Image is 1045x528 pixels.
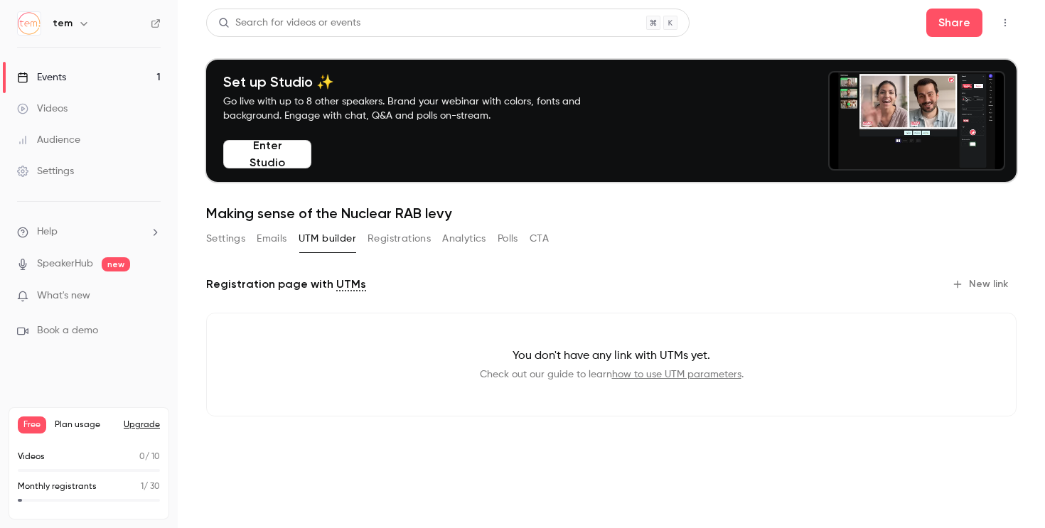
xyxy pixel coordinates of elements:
[53,16,73,31] h6: tem
[124,419,160,431] button: Upgrade
[530,227,549,250] button: CTA
[206,205,1017,222] h1: Making sense of the Nuclear RAB levy
[498,227,518,250] button: Polls
[17,133,80,147] div: Audience
[37,257,93,271] a: SpeakerHub
[139,453,145,461] span: 0
[223,95,614,123] p: Go live with up to 8 other speakers. Brand your webinar with colors, fonts and background. Engage...
[17,225,161,239] li: help-dropdown-opener
[139,451,160,463] p: / 10
[223,73,614,90] h4: Set up Studio ✨
[17,102,68,116] div: Videos
[257,227,286,250] button: Emails
[37,289,90,303] span: What's new
[336,276,366,293] a: UTMs
[18,416,46,433] span: Free
[612,370,741,379] a: how to use UTM parameters
[18,480,97,493] p: Monthly registrants
[218,16,360,31] div: Search for videos or events
[230,367,993,382] p: Check out our guide to learn .
[17,164,74,178] div: Settings
[18,451,45,463] p: Videos
[17,70,66,85] div: Events
[206,227,245,250] button: Settings
[299,227,356,250] button: UTM builder
[18,12,41,35] img: tem
[368,227,431,250] button: Registrations
[141,480,160,493] p: / 30
[206,276,366,293] p: Registration page with
[946,273,1017,296] button: New link
[55,419,115,431] span: Plan usage
[102,257,130,271] span: new
[442,227,486,250] button: Analytics
[144,290,161,303] iframe: Noticeable Trigger
[223,140,311,168] button: Enter Studio
[37,225,58,239] span: Help
[37,323,98,338] span: Book a demo
[926,9,982,37] button: Share
[141,483,144,491] span: 1
[230,347,993,365] p: You don't have any link with UTMs yet.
